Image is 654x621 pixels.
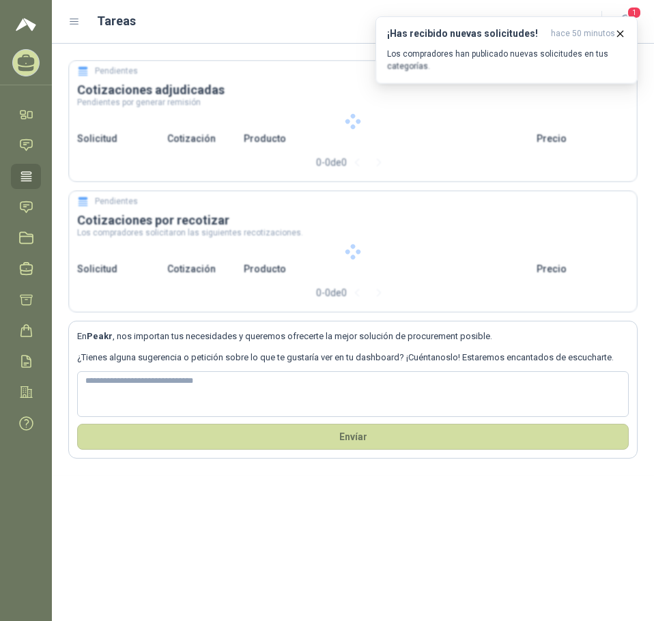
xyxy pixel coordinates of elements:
span: hace 50 minutos [551,28,615,40]
h1: Tareas [97,12,136,31]
p: En , nos importan tus necesidades y queremos ofrecerte la mejor solución de procurement posible. [77,330,629,343]
p: Los compradores han publicado nuevas solicitudes en tus categorías. [387,48,626,72]
span: 1 [627,6,642,19]
img: Logo peakr [16,16,36,33]
button: Envíar [77,424,629,450]
p: ¿Tienes alguna sugerencia o petición sobre lo que te gustaría ver en tu dashboard? ¡Cuéntanoslo! ... [77,351,629,364]
button: ¡Has recibido nuevas solicitudes!hace 50 minutos Los compradores han publicado nuevas solicitudes... [375,16,638,84]
b: Peakr [87,331,113,341]
button: 1 [613,10,638,34]
h3: ¡Has recibido nuevas solicitudes! [387,28,545,40]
